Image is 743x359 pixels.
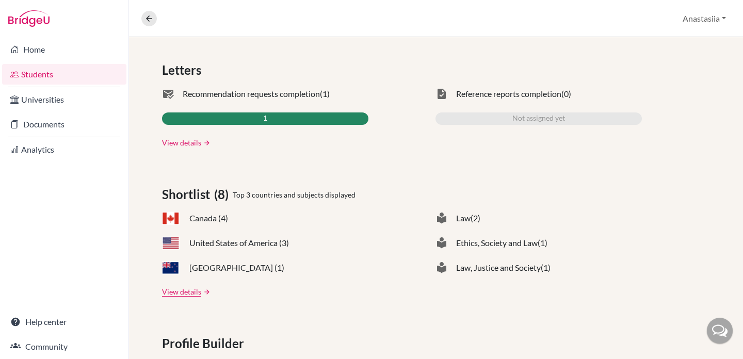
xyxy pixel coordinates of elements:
[162,262,180,274] span: NZ
[456,88,561,100] span: Reference reports completion
[233,189,356,200] span: Top 3 countries and subjects displayed
[189,262,284,274] span: [GEOGRAPHIC_DATA] (1)
[162,88,174,100] span: mark_email_read
[456,262,541,274] span: Law, Justice and Society
[189,237,289,249] span: United States of America (3)
[456,237,538,249] span: Ethics, Society and Law
[183,88,320,100] span: Recommendation requests completion
[162,185,214,204] span: Shortlist
[8,10,50,27] img: Bridge-U
[2,39,126,60] a: Home
[456,212,471,224] span: Law
[435,88,448,100] span: task
[561,88,571,100] span: (0)
[541,262,551,274] span: (1)
[435,262,448,274] span: local_library
[162,212,180,225] span: CA
[201,288,211,296] a: arrow_forward
[2,64,126,85] a: Students
[162,237,180,250] span: US
[24,7,45,17] span: Help
[2,312,126,332] a: Help center
[162,61,205,79] span: Letters
[2,89,126,110] a: Universities
[512,112,565,125] span: Not assigned yet
[263,112,267,125] span: 1
[162,286,201,297] a: View details
[538,237,547,249] span: (1)
[189,212,228,224] span: Canada (4)
[201,139,211,146] a: arrow_forward
[2,336,126,357] a: Community
[2,114,126,135] a: Documents
[320,88,330,100] span: (1)
[678,9,731,28] button: Anastasiia
[162,137,201,148] a: View details
[435,212,448,224] span: local_library
[2,139,126,160] a: Analytics
[471,212,480,224] span: (2)
[435,237,448,249] span: local_library
[214,185,233,204] span: (8)
[162,334,248,353] span: Profile Builder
